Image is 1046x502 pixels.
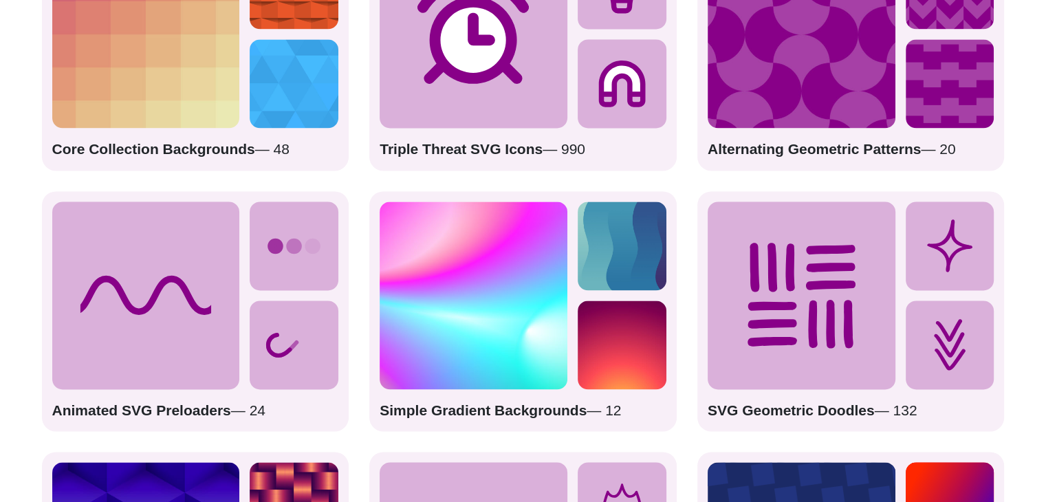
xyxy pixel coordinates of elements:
[380,141,543,157] strong: Triple Threat SVG Icons
[52,402,231,418] strong: Animated SVG Preloaders
[578,301,666,389] img: glowing yellow warming the purple vector sky
[380,138,666,160] p: — 990
[52,141,255,157] strong: Core Collection Backgrounds
[250,39,338,128] img: triangles in various blue shades background
[906,39,994,128] img: purple zig zag zipper pattern
[708,138,994,160] p: — 20
[52,400,339,422] p: — 24
[52,138,339,160] p: — 48
[708,402,875,418] strong: SVG Geometric Doodles
[708,141,921,157] strong: Alternating Geometric Patterns
[708,400,994,422] p: — 132
[380,402,587,418] strong: Simple Gradient Backgrounds
[578,201,666,290] img: alternating gradient chain from purple to green
[380,201,567,389] img: colorful radial mesh gradient rainbow
[380,400,666,422] p: — 12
